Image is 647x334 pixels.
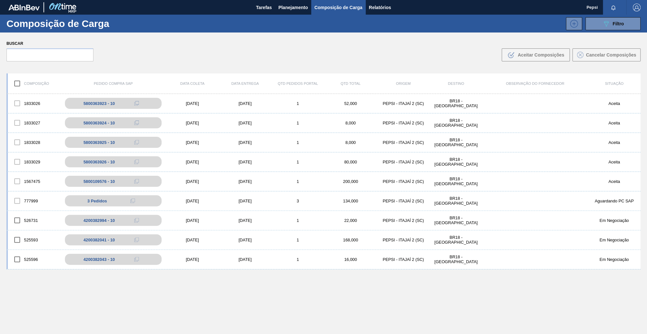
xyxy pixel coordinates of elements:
div: Origem [377,82,429,85]
div: 16,000 [324,257,377,262]
span: Cancelar Composições [586,52,636,58]
div: Qtd Pedidos Portal [272,82,324,85]
div: 168,000 [324,238,377,242]
button: Aceitar Composições [502,48,570,61]
div: Data coleta [166,82,219,85]
div: Em Negociação [588,238,640,242]
div: [DATE] [166,179,219,184]
div: Copiar [130,99,143,107]
label: Buscar [6,39,93,48]
div: 8,000 [324,140,377,145]
button: Cancelar Composições [572,48,641,61]
div: 1 [272,238,324,242]
div: Aceita [588,140,640,145]
span: Planejamento [278,4,308,11]
div: 1 [272,179,324,184]
div: Copiar [130,158,143,166]
span: Composição de Carga [314,4,362,11]
div: BR18 - Pernambuco [430,157,482,167]
div: PEPSI - ITAJAÍ 2 (SC) [377,238,429,242]
div: 525596 [8,252,60,266]
div: Aceita [588,160,640,164]
div: PEPSI - ITAJAÍ 2 (SC) [377,121,429,125]
div: Aguardando PC SAP [588,199,640,203]
div: BR18 - Pernambuco [430,235,482,245]
span: Aceitar Composições [518,52,564,58]
span: 3 Pedidos [87,199,107,203]
div: 80,000 [324,160,377,164]
div: Pedido Compra SAP [61,82,166,85]
div: Copiar [126,197,139,205]
div: [DATE] [219,238,271,242]
div: Observação do Fornecedor [482,82,588,85]
div: Copiar [130,255,143,263]
div: 525593 [8,233,60,247]
div: 5800363924 - 10 [83,121,115,125]
div: 134,000 [324,199,377,203]
div: Situação [588,82,640,85]
div: 1 [272,140,324,145]
div: [DATE] [219,121,271,125]
div: 5800363923 - 10 [83,101,115,106]
div: PEPSI - ITAJAÍ 2 (SC) [377,257,429,262]
div: [DATE] [219,179,271,184]
div: PEPSI - ITAJAÍ 2 (SC) [377,179,429,184]
div: Copiar [130,236,143,244]
div: BR18 - Pernambuco [430,215,482,225]
span: Relatórios [369,4,391,11]
div: [DATE] [166,101,219,106]
div: Copiar [130,177,143,185]
div: Em Negociação [588,257,640,262]
div: Aceita [588,179,640,184]
div: PEPSI - ITAJAÍ 2 (SC) [377,101,429,106]
div: 1 [272,257,324,262]
div: [DATE] [219,218,271,223]
div: Copiar [130,138,143,146]
div: Aceita [588,101,640,106]
div: 5800109576 - 10 [83,179,115,184]
div: [DATE] [166,257,219,262]
div: [DATE] [166,160,219,164]
div: [DATE] [219,199,271,203]
div: Data entrega [219,82,271,85]
div: [DATE] [166,238,219,242]
div: Composição [8,77,60,90]
div: 1 [272,121,324,125]
div: PEPSI - ITAJAÍ 2 (SC) [377,160,429,164]
div: Destino [430,82,482,85]
div: 200,000 [324,179,377,184]
div: Aceita [588,121,640,125]
div: [DATE] [166,199,219,203]
div: [DATE] [219,257,271,262]
div: [DATE] [219,160,271,164]
div: 4200382043 - 10 [83,257,115,262]
img: Logout [633,4,641,11]
div: 1833028 [8,135,60,149]
div: [DATE] [219,101,271,106]
div: [DATE] [166,140,219,145]
div: BR18 - Pernambuco [430,254,482,264]
div: 1567475 [8,174,60,188]
div: 8,000 [324,121,377,125]
div: BR18 - Pernambuco [430,196,482,206]
div: 1 [272,101,324,106]
div: BR18 - Pernambuco [430,98,482,108]
div: PEPSI - ITAJAÍ 2 (SC) [377,199,429,203]
div: Qtd Total [324,82,377,85]
div: 22,000 [324,218,377,223]
div: Copiar [130,119,143,127]
button: Filtro [585,17,641,30]
div: PEPSI - ITAJAÍ 2 (SC) [377,140,429,145]
div: 1833026 [8,96,60,110]
div: 526731 [8,213,60,227]
div: 1 [272,218,324,223]
img: TNhmsLtSVTkK8tSr43FrP2fwEKptu5GPRR3wAAAABJRU5ErkJggg== [8,5,40,10]
div: 4200382994 - 10 [83,218,115,223]
div: 1 [272,160,324,164]
h1: Composição de Carga [6,20,114,27]
span: Filtro [613,21,624,26]
div: 1833029 [8,155,60,169]
div: [DATE] [166,121,219,125]
div: 3 [272,199,324,203]
div: PEPSI - ITAJAÍ 2 (SC) [377,218,429,223]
